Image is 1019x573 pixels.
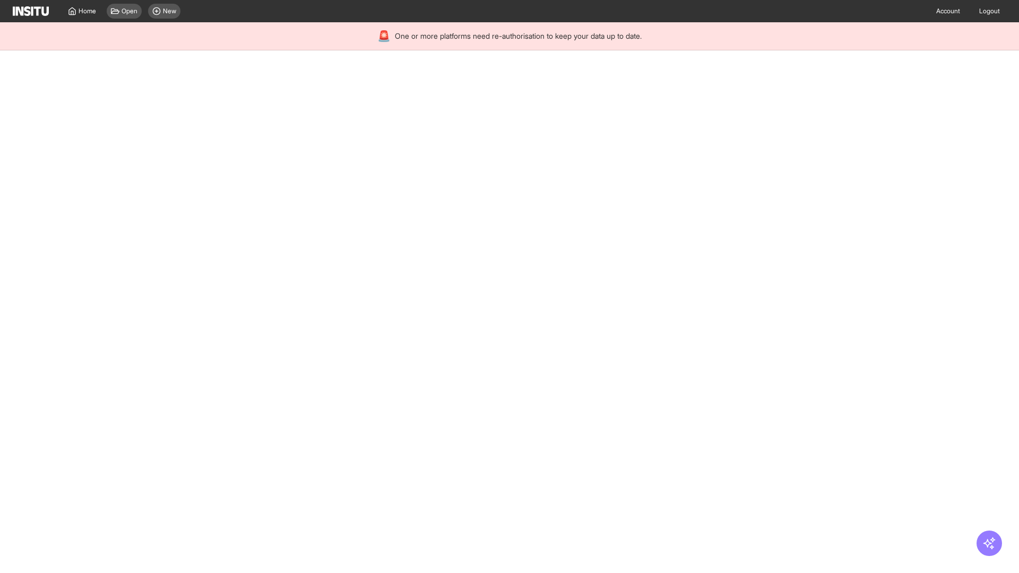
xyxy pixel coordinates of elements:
[79,7,96,15] span: Home
[377,29,391,44] div: 🚨
[163,7,176,15] span: New
[122,7,137,15] span: Open
[395,31,642,41] span: One or more platforms need re-authorisation to keep your data up to date.
[13,6,49,16] img: Logo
